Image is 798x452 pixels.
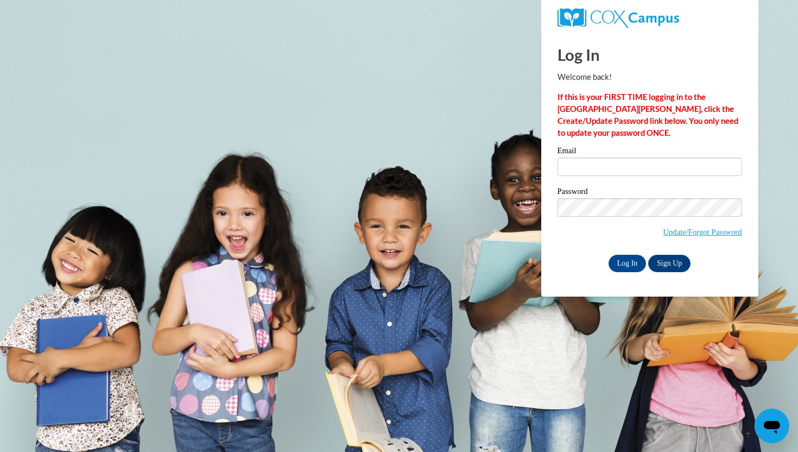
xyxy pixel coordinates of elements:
img: COX Campus [558,8,679,28]
strong: If this is your FIRST TIME logging in to the [GEOGRAPHIC_DATA][PERSON_NAME], click the Create/Upd... [558,92,738,137]
a: COX Campus [558,8,742,28]
label: Password [558,187,742,198]
p: Welcome back! [558,71,742,83]
a: Sign Up [648,255,691,272]
iframe: Button to launch messaging window [755,409,789,443]
input: Log In [609,255,647,272]
h1: Log In [558,43,742,66]
a: Update/Forgot Password [663,228,742,236]
label: Email [558,147,742,158]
